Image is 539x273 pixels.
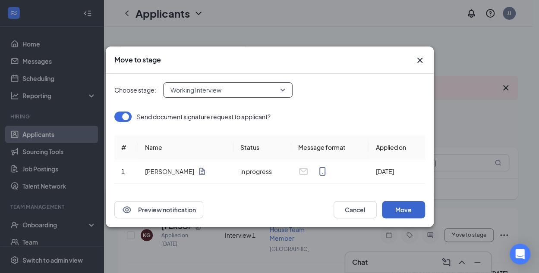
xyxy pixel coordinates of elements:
[137,112,271,121] p: Send document signature request to applicant?
[114,201,203,218] button: EyePreview notification
[415,55,425,65] button: Close
[170,84,221,96] span: Working Interview
[291,136,369,159] th: Message format
[114,112,425,184] div: Loading offer data.
[369,136,425,159] th: Applied on
[122,205,132,215] svg: Eye
[369,159,425,184] td: [DATE]
[198,167,206,176] svg: Document
[145,167,194,176] p: [PERSON_NAME]
[298,166,309,177] svg: Email
[334,201,377,218] button: Cancel
[233,159,291,184] td: in progress
[510,244,530,264] div: Open Intercom Messenger
[121,168,125,175] span: 1
[233,136,291,159] th: Status
[415,55,425,65] svg: Cross
[317,166,328,177] svg: MobileSms
[382,201,425,218] button: Move
[114,136,139,159] th: #
[114,85,156,95] span: Choose stage:
[138,136,233,159] th: Name
[114,55,161,65] h3: Move to stage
